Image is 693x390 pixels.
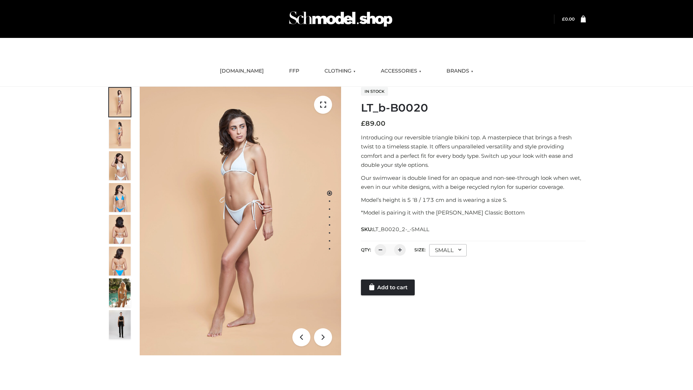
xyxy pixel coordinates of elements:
img: Schmodel Admin 964 [287,5,395,33]
p: *Model is pairing it with the [PERSON_NAME] Classic Bottom [361,208,586,217]
a: £0.00 [562,16,575,22]
a: [DOMAIN_NAME] [214,63,269,79]
img: ArielClassicBikiniTop_CloudNine_AzureSky_OW114ECO_1 [140,87,341,355]
a: Add to cart [361,279,415,295]
bdi: 89.00 [361,120,385,127]
span: LT_B0020_2-_-SMALL [373,226,429,233]
a: FFP [284,63,305,79]
a: BRANDS [441,63,479,79]
h1: LT_b-B0020 [361,101,586,114]
bdi: 0.00 [562,16,575,22]
p: Our swimwear is double lined for an opaque and non-see-through look when wet, even in our white d... [361,173,586,192]
a: ACCESSORIES [375,63,427,79]
p: Model’s height is 5 ‘8 / 173 cm and is wearing a size S. [361,195,586,205]
span: SKU: [361,225,430,234]
img: ArielClassicBikiniTop_CloudNine_AzureSky_OW114ECO_2-scaled.jpg [109,120,131,148]
img: ArielClassicBikiniTop_CloudNine_AzureSky_OW114ECO_3-scaled.jpg [109,151,131,180]
span: £ [361,120,365,127]
a: CLOTHING [319,63,361,79]
label: QTY: [361,247,371,252]
span: £ [562,16,565,22]
span: In stock [361,87,388,96]
img: ArielClassicBikiniTop_CloudNine_AzureSky_OW114ECO_8-scaled.jpg [109,247,131,276]
img: ArielClassicBikiniTop_CloudNine_AzureSky_OW114ECO_4-scaled.jpg [109,183,131,212]
label: Size: [414,247,426,252]
img: 49df5f96394c49d8b5cbdcda3511328a.HD-1080p-2.5Mbps-49301101_thumbnail.jpg [109,310,131,339]
img: Arieltop_CloudNine_AzureSky2.jpg [109,278,131,307]
img: ArielClassicBikiniTop_CloudNine_AzureSky_OW114ECO_7-scaled.jpg [109,215,131,244]
p: Introducing our reversible triangle bikini top. A masterpiece that brings a fresh twist to a time... [361,133,586,170]
div: SMALL [429,244,467,256]
img: ArielClassicBikiniTop_CloudNine_AzureSky_OW114ECO_1-scaled.jpg [109,88,131,117]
